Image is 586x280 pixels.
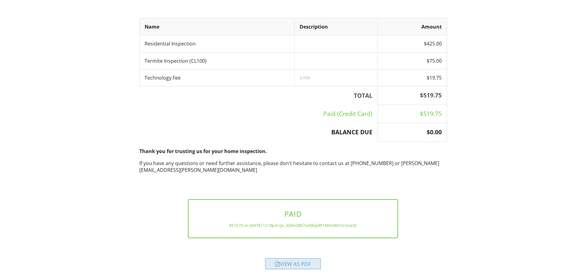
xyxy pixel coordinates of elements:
[139,105,378,123] td: Paid (Credit Card)
[378,105,447,123] td: $519.75
[265,258,321,269] div: View as PDF
[378,86,447,105] th: $519.75
[378,52,447,69] td: $75.00
[139,69,295,86] td: Technology Fee
[295,18,378,35] th: Description
[198,223,388,228] div: $519.75 on [DATE] 12:18pm (pi_3S0m28K7snlDGpRF1MHUK61n) (Card)
[139,86,378,105] th: TOTAL
[300,75,373,80] div: 3.95%
[139,123,378,142] th: BALANCE DUE
[378,69,447,86] td: $19.75
[139,18,295,35] th: Name
[265,262,321,269] a: View as PDF
[378,123,447,142] th: $0.00
[139,35,295,52] td: Residential Inspection
[378,18,447,35] th: Amount
[139,148,267,155] strong: Thank you for trusting us for your home inspection.
[139,52,295,69] td: Termite Inspection (CL100)
[139,160,447,174] p: If you have any questions or need further assistance, please don't hesitate to contact us at [PHO...
[378,35,447,52] td: $425.00
[198,210,388,218] h3: PAID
